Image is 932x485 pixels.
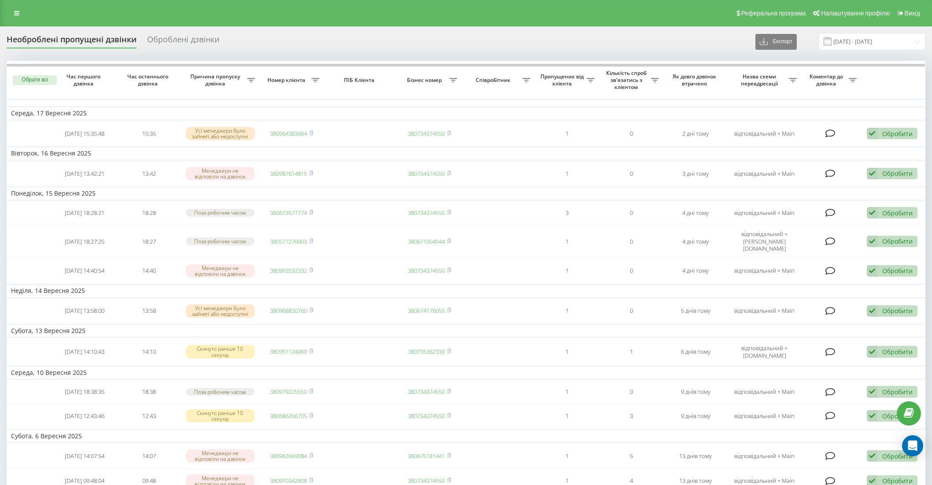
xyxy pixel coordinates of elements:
[270,452,307,460] a: 380962669084
[466,77,523,84] span: Співробітник
[408,412,445,420] a: 380734374550
[270,267,307,274] a: 380993532332
[331,77,389,84] span: ПІБ Клієнта
[728,404,801,428] td: відповідальний + Main
[52,404,117,428] td: [DATE] 12:43:46
[52,444,117,468] td: [DATE] 14:07:54
[663,259,728,283] td: 4 дні тому
[821,10,890,17] span: Налаштування профілю
[882,267,913,275] div: Обробити
[408,209,445,217] a: 380734374550
[728,225,801,257] td: відповідальний + ﻿[PERSON_NAME][DOMAIN_NAME]
[7,429,925,443] td: Субота, 6 Вересня 2025
[535,339,599,364] td: 1
[186,264,255,278] div: Менеджери не відповіли на дзвінок
[7,147,925,160] td: Вівторок, 16 Вересня 2025
[270,388,307,396] a: 380979225550
[186,449,255,463] div: Менеджери не відповіли на дзвінок
[599,122,663,145] td: 0
[186,388,255,396] div: Поза робочим часом
[535,202,599,224] td: 3
[882,412,913,420] div: Обробити
[408,388,445,396] a: 380734374550
[882,452,913,460] div: Обробити
[535,259,599,283] td: 1
[905,10,920,17] span: Вихід
[52,381,117,403] td: [DATE] 18:38:35
[599,225,663,257] td: 0
[728,259,801,283] td: відповідальний + Main
[663,444,728,468] td: 13 днів тому
[535,444,599,468] td: 1
[663,162,728,185] td: 3 дні тому
[52,225,117,257] td: [DATE] 18:27:25
[882,169,913,178] div: Обробити
[663,339,728,364] td: 6 днів тому
[663,381,728,403] td: 9 днів тому
[117,300,181,323] td: 13:58
[882,130,913,138] div: Обробити
[599,202,663,224] td: 0
[270,130,307,137] a: 380964383664
[7,284,925,297] td: Неділя, 14 Вересня 2025
[535,404,599,428] td: 1
[408,237,445,245] a: 380671004044
[535,225,599,257] td: 1
[599,404,663,428] td: 3
[117,202,181,224] td: 18:28
[728,444,801,468] td: відповідальний + Main
[13,75,57,85] button: Обрати всі
[117,444,181,468] td: 14:07
[663,122,728,145] td: 2 дні тому
[599,339,663,364] td: 1
[60,73,110,87] span: Час першого дзвінка
[186,167,255,180] div: Менеджери не відповіли на дзвінок
[882,307,913,315] div: Обробити
[741,10,806,17] span: Реферальна програма
[663,404,728,428] td: 9 днів тому
[7,366,925,379] td: Середа, 10 Вересня 2025
[124,73,174,87] span: Час останнього дзвінка
[599,444,663,468] td: 5
[728,202,801,224] td: відповідальний + Main
[671,73,721,87] span: Як довго дзвінок втрачено
[402,77,449,84] span: Бізнес номер
[186,409,255,422] div: Скинуто раніше 10 секунд
[52,202,117,224] td: [DATE] 18:28:21
[52,339,117,364] td: [DATE] 14:10:43
[663,202,728,224] td: 4 дні тому
[728,300,801,323] td: відповідальний + Main
[603,70,651,90] span: Кількість спроб зв'язатись з клієнтом
[52,162,117,185] td: [DATE] 13:42:21
[270,307,307,315] a: 380968830760
[270,412,307,420] a: 380686356705
[728,122,801,145] td: відповідальний + Main
[535,381,599,403] td: 1
[117,259,181,283] td: 14:40
[539,73,587,87] span: Пропущених від клієнта
[52,259,117,283] td: [DATE] 14:40:54
[902,435,923,456] div: Open Intercom Messenger
[728,162,801,185] td: відповідальний + Main
[728,339,801,364] td: відповідальний + ﻿[DOMAIN_NAME]
[535,122,599,145] td: 1
[147,35,219,48] div: Оброблені дзвінки
[185,73,247,87] span: Причина пропуску дзвінка
[408,477,445,485] a: 380734374550
[663,225,728,257] td: 4 дні тому
[535,162,599,185] td: 1
[882,237,913,245] div: Обробити
[7,35,137,48] div: Необроблені пропущені дзвінки
[599,259,663,283] td: 0
[732,73,789,87] span: Назва схеми переадресації
[117,404,181,428] td: 12:43
[186,237,255,245] div: Поза робочим часом
[52,300,117,323] td: [DATE] 13:58:00
[599,162,663,185] td: 0
[599,381,663,403] td: 0
[408,130,445,137] a: 380734374550
[270,477,307,485] a: 380970342808
[806,73,849,87] span: Коментар до дзвінка
[117,122,181,145] td: 15:35
[408,170,445,178] a: 380734374550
